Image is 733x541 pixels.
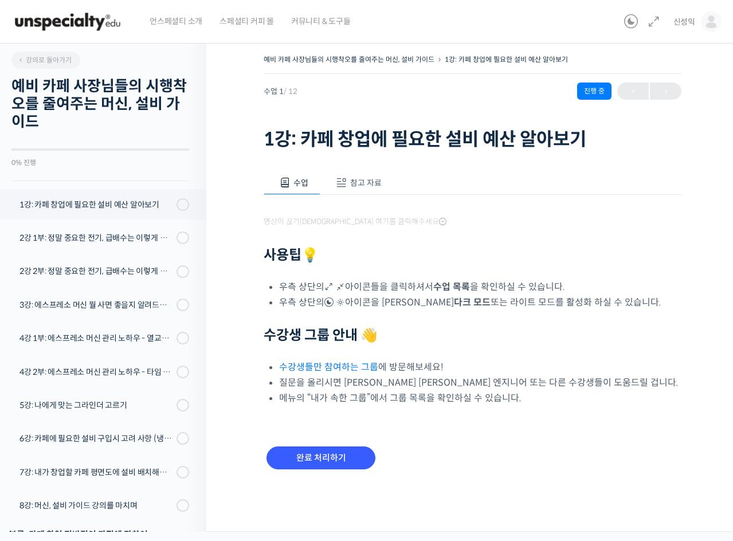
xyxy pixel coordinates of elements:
div: 5강: 나에게 맞는 그라인더 고르기 [19,399,173,411]
strong: 사용팁 [264,246,319,264]
span: / 12 [284,87,297,96]
li: 메뉴의 “내가 속한 그룹”에서 그룹 목록을 확인하실 수 있습니다. [279,390,681,406]
div: 7강: 내가 창업할 카페 평면도에 설비 배치해보기 (실습 과제) [19,466,173,479]
span: 참고 자료 [350,178,382,188]
b: 수업 목록 [433,281,470,293]
span: 강의로 돌아가기 [17,56,72,64]
a: 수강생들만 참여하는 그룹 [279,361,378,373]
li: 질문을 올리시면 [PERSON_NAME] [PERSON_NAME] 엔지니어 또는 다른 수강생들이 도움드릴 겁니다. [279,375,681,390]
a: 1강: 카페 창업에 필요한 설비 예산 알아보기 [445,55,568,64]
div: 2강 2부: 정말 중요한 전기, 급배수는 이렇게 체크하세요 - 매장 급배수 배치 및 구조 확인 [19,265,173,277]
div: 0% 진행 [11,159,189,166]
li: 에 방문해보세요! [279,359,681,375]
div: 2강 1부: 정말 중요한 전기, 급배수는 이렇게 체크하세요 - 전기 용량 배분 [19,232,173,244]
input: 완료 처리하기 [266,446,375,470]
span: 수업 1 [264,88,297,95]
div: 4강 1부: 에스프레소 머신 관리 노하우 - 열교환기(HX) 보일러, 다중 보일러 머신의 차이 [19,332,173,344]
h2: 예비 카페 사장님들의 시행착오를 줄여주는 머신, 설비 가이드 [11,77,189,131]
a: 예비 카페 사장님들의 시행착오를 줄여주는 머신, 설비 가이드 [264,55,434,64]
div: 진행 중 [577,83,612,100]
div: 3강: 에스프레소 머신 뭘 사면 좋을지 알려드려요 - 에스프레소 머신 가이드 [19,299,173,311]
span: 수업 [293,178,308,188]
a: 강의로 돌아가기 [11,52,80,69]
strong: 💡 [301,246,319,264]
li: 우측 상단의 아이콘들을 클릭하셔서 을 확인하실 수 있습니다. [279,279,681,295]
div: 8강: 머신, 설비 가이드 강의를 마치며 [19,499,173,512]
div: 4강 2부: 에스프레소 머신 관리 노하우 - 타임 온오프, 자동청소, 프리인퓨전 기능의 활용 [19,366,173,378]
li: 우측 상단의 아이콘을 [PERSON_NAME] 또는 라이트 모드를 활성화 하실 수 있습니다. [279,295,681,310]
strong: 수강생 그룹 안내 👋 [264,327,378,344]
h1: 1강: 카페 창업에 필요한 설비 예산 알아보기 [264,128,681,150]
span: 영상이 끊기[DEMOGRAPHIC_DATA] 여기를 클릭해주세요 [264,217,446,226]
div: 1강: 카페 창업에 필요한 설비 예산 알아보기 [19,198,173,211]
div: 6강: 카페에 필요한 설비 구입시 고려 사항 (냉장고, 온수기, 제빙기, 블렌더) [19,432,173,445]
span: 신성익 [673,17,695,27]
b: 다크 모드 [454,296,491,308]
